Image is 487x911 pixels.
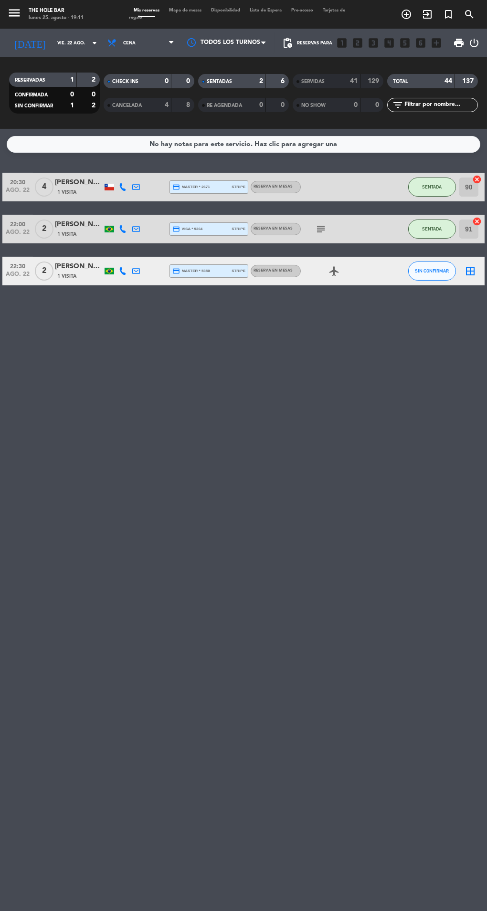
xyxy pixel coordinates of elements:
span: pending_actions [282,37,293,49]
div: LOG OUT [468,29,480,57]
div: The Hole Bar [29,7,84,14]
button: SENTADA [408,178,456,197]
strong: 129 [368,78,381,84]
button: SIN CONFIRMAR [408,262,456,281]
span: master * 2671 [172,183,210,191]
span: Cena [123,41,136,46]
span: Mapa de mesas [164,8,206,12]
span: SERVIDAS [301,79,325,84]
i: exit_to_app [422,9,433,20]
div: [PERSON_NAME] [55,177,103,188]
i: credit_card [172,225,180,233]
strong: 4 [165,102,169,108]
i: looks_two [351,37,364,49]
button: menu [7,6,21,23]
span: 1 Visita [57,272,76,280]
i: search [464,9,475,20]
span: 1 Visita [57,230,76,238]
i: airplanemode_active [328,265,340,277]
button: SENTADA [408,220,456,239]
strong: 2 [92,76,98,83]
span: RE AGENDADA [207,103,242,108]
i: looks_3 [367,37,380,49]
div: lunes 25. agosto - 19:11 [29,14,84,21]
span: stripe [232,268,245,274]
span: CHECK INS [112,79,138,84]
strong: 8 [187,102,192,108]
span: RESERVADAS [15,78,45,83]
span: SENTADAS [207,79,232,84]
i: looks_4 [383,37,395,49]
i: credit_card [172,267,180,275]
strong: 0 [187,78,192,84]
span: 4 [35,178,53,197]
strong: 44 [445,78,452,84]
span: master * 5350 [172,267,210,275]
i: add_circle_outline [401,9,412,20]
i: looks_6 [414,37,427,49]
strong: 0 [165,78,169,84]
span: Lista de Espera [245,8,286,12]
span: print [453,37,465,49]
strong: 6 [281,78,287,84]
span: 22:00 [6,218,30,229]
i: [DATE] [7,33,53,52]
span: Pre-acceso [286,8,318,12]
strong: 0 [92,91,98,98]
strong: 2 [259,78,263,84]
i: turned_in_not [443,9,454,20]
i: subject [315,223,327,235]
span: SIN CONFIRMAR [415,268,449,273]
i: filter_list [392,99,403,111]
strong: 2 [92,102,98,109]
span: NO SHOW [301,103,326,108]
span: ago. 22 [6,271,30,282]
strong: 0 [70,91,74,98]
span: ago. 22 [6,187,30,198]
span: Reservas para [297,41,332,46]
i: power_settings_new [468,37,480,49]
div: [PERSON_NAME] [55,261,103,272]
i: add_box [430,37,443,49]
span: RESERVA EN MESAS [254,269,293,272]
i: arrow_drop_down [89,37,100,49]
span: SENTADA [422,226,442,231]
span: 22:30 [6,260,30,271]
span: RESERVA EN MESAS [254,185,293,188]
div: No hay notas para este servicio. Haz clic para agregar una [150,139,338,150]
i: cancel [472,175,482,184]
strong: 1 [70,102,74,109]
strong: 0 [281,102,287,108]
input: Filtrar por nombre... [403,100,477,110]
i: looks_5 [399,37,411,49]
span: 2 [35,220,53,239]
span: Disponibilidad [206,8,245,12]
strong: 0 [376,102,381,108]
strong: 41 [350,78,358,84]
span: stripe [232,226,245,232]
span: CANCELADA [112,103,142,108]
i: looks_one [336,37,348,49]
span: SENTADA [422,184,442,189]
strong: 0 [354,102,358,108]
i: menu [7,6,21,20]
span: visa * 9264 [172,225,202,233]
i: cancel [472,217,482,226]
span: 1 Visita [57,188,76,196]
span: SIN CONFIRMAR [15,104,53,108]
span: stripe [232,184,245,190]
span: CONFIRMADA [15,93,48,97]
span: 2 [35,262,53,281]
strong: 1 [70,76,74,83]
div: [PERSON_NAME] [55,219,103,230]
span: TOTAL [393,79,408,84]
span: RESERVA EN MESAS [254,227,293,230]
i: border_all [465,265,476,277]
strong: 137 [463,78,476,84]
span: 20:30 [6,176,30,187]
span: ago. 22 [6,229,30,240]
span: Mis reservas [129,8,164,12]
strong: 0 [259,102,263,108]
i: credit_card [172,183,180,191]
